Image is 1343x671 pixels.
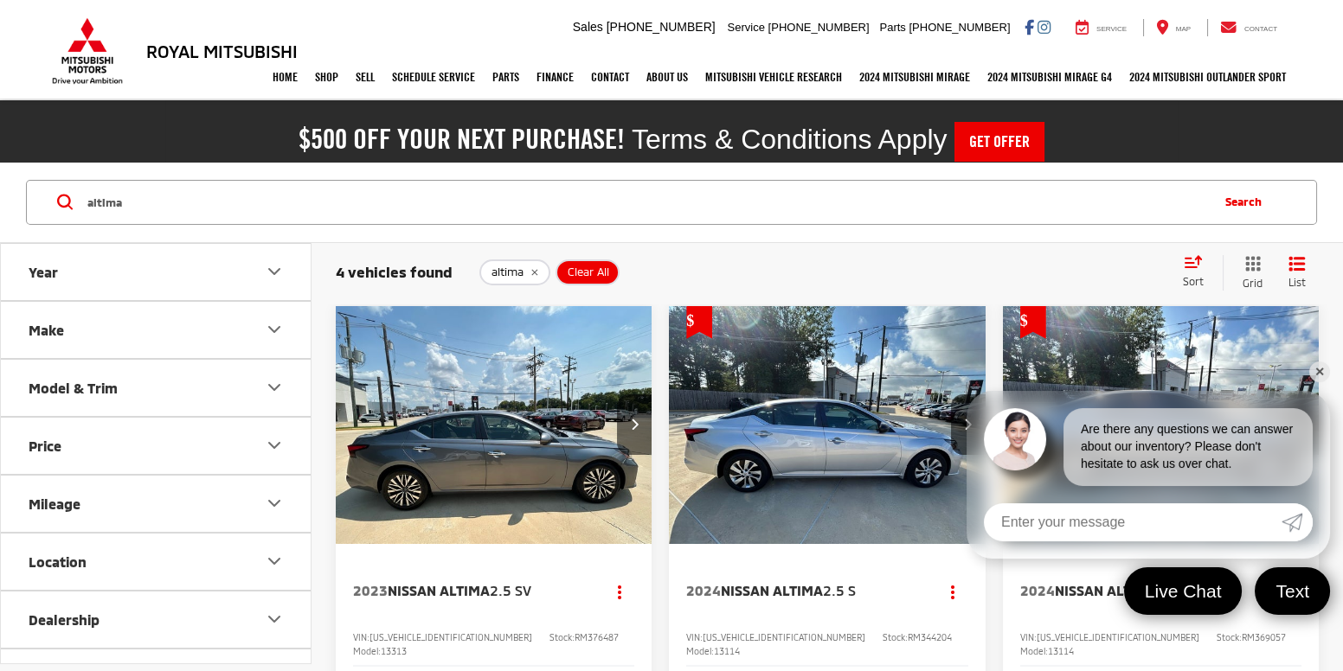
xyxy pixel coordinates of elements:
div: Year [264,261,285,282]
a: Get Offer [954,122,1044,162]
a: Contact [1207,19,1290,36]
div: Dealership [29,611,100,628]
span: 2023 [353,582,388,598]
span: List [1288,275,1306,290]
div: Make [29,322,64,338]
span: Nissan Altima [1055,582,1157,598]
a: 2024 Mitsubishi Outlander SPORT [1121,55,1295,99]
span: dropdown dots [951,585,954,598]
span: 13114 [714,646,740,656]
span: Sort [1183,275,1204,287]
span: Parts [879,21,905,34]
a: Shop [306,55,347,99]
a: Text [1255,567,1330,615]
a: Live Chat [1124,567,1243,615]
div: Mileage [264,493,285,514]
img: Agent profile photo [984,408,1046,470]
img: 2023 Nissan Altima 2.5 SV [335,306,653,545]
a: Finance [528,55,582,99]
span: Nissan Altima [388,582,490,598]
a: Mitsubishi Vehicle Research [697,55,851,99]
button: remove altima [479,259,550,285]
button: YearYear [1,244,312,300]
button: MileageMileage [1,476,312,532]
span: VIN: [686,632,703,642]
span: Stock: [883,632,908,642]
span: altima [492,265,524,279]
a: 2023Nissan Altima2.5 SV [353,581,587,600]
a: Service [1063,19,1140,36]
div: 2024 Nissan Altima 2.5 S 0 [1002,306,1321,544]
button: Actions [938,576,968,606]
h3: Royal Mitsubishi [146,42,298,61]
div: Year [29,264,58,280]
button: Actions [604,576,634,606]
a: Schedule Service: Opens in a new tab [383,55,484,99]
input: Search by Make, Model, or Keyword [86,182,1208,223]
h2: $500 off your next purchase! [299,127,625,151]
span: Get Price Drop Alert [1020,306,1046,339]
span: 13114 [1048,646,1074,656]
span: [PHONE_NUMBER] [607,20,716,34]
span: Grid [1243,276,1263,291]
div: Make [264,319,285,340]
button: Grid View [1223,255,1276,291]
div: Model & Trim [264,377,285,398]
img: Mitsubishi [48,17,126,85]
span: [PHONE_NUMBER] [768,21,870,34]
a: Contact [582,55,638,99]
button: DealershipDealership [1,591,312,648]
div: Mileage [29,495,80,512]
span: Stock: [549,632,575,642]
button: Next image [617,394,652,455]
button: Model & TrimModel & Trim [1,360,312,416]
a: Map [1143,19,1204,36]
span: RM344204 [908,632,952,642]
span: Clear All [568,265,609,279]
button: Search [1208,181,1287,224]
a: 2024Nissan Altima2.5 S [1020,581,1254,600]
div: Location [29,553,87,570]
span: Service [1096,25,1127,33]
span: Contact [1244,25,1277,33]
img: 2024 Nissan Altima 2.5 S [668,306,986,545]
span: dropdown dots [618,585,621,598]
span: RM369057 [1242,632,1286,642]
a: About Us [638,55,697,99]
span: 2024 [686,582,721,598]
div: 2023 Nissan Altima 2.5 SV 0 [335,306,653,544]
span: Get Price Drop Alert [686,306,712,339]
a: 2024Nissan Altima2.5 S [686,581,920,600]
div: Location [264,551,285,572]
a: Sell [347,55,383,99]
a: 2024 Nissan Altima 2.5 S2024 Nissan Altima 2.5 S2024 Nissan Altima 2.5 S2024 Nissan Altima 2.5 S [1002,306,1321,544]
span: Nissan Altima [721,582,823,598]
div: Model & Trim [29,380,118,396]
a: 2024 Nissan Altima 2.5 S2024 Nissan Altima 2.5 S2024 Nissan Altima 2.5 S2024 Nissan Altima 2.5 S [668,306,986,544]
span: Sales [573,20,603,34]
span: [US_VEHICLE_IDENTIFICATION_NUMBER] [703,632,865,642]
a: 2023 Nissan Altima 2.5 SV2023 Nissan Altima 2.5 SV2023 Nissan Altima 2.5 SV2023 Nissan Altima 2.5 SV [335,306,653,544]
a: Facebook: Click to visit our Facebook page [1025,20,1034,34]
a: Home [264,55,306,99]
span: Stock: [1217,632,1242,642]
div: 2024 Nissan Altima 2.5 S 0 [668,306,986,544]
span: Model: [353,646,381,656]
span: 13313 [381,646,407,656]
button: Next image [951,394,986,455]
button: Select sort value [1174,255,1223,290]
a: 2024 Mitsubishi Mirage [851,55,979,99]
span: [US_VEHICLE_IDENTIFICATION_NUMBER] [369,632,532,642]
div: Price [29,438,61,454]
span: [US_VEHICLE_IDENTIFICATION_NUMBER] [1037,632,1199,642]
div: Are there any questions we can answer about our inventory? Please don't hesitate to ask us over c... [1063,408,1313,486]
span: RM376487 [575,632,619,642]
div: Dealership [264,609,285,629]
span: VIN: [1020,632,1037,642]
span: Text [1267,579,1318,603]
div: Price [264,435,285,456]
a: 2024 Mitsubishi Mirage G4 [979,55,1121,99]
span: Service [728,21,765,34]
button: LocationLocation [1,534,312,590]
